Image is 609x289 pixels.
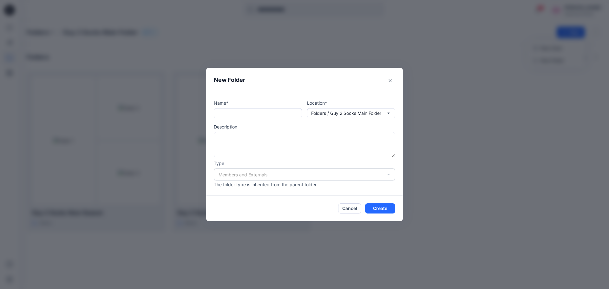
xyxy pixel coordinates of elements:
[214,160,395,167] p: Type
[365,203,395,213] button: Create
[307,100,395,106] p: Location*
[307,108,395,118] button: Folders / Guy 2 Socks Main Folder
[206,68,403,92] header: New Folder
[338,203,361,213] button: Cancel
[311,110,381,117] p: Folders / Guy 2 Socks Main Folder
[214,100,302,106] p: Name*
[214,123,395,130] p: Description
[385,76,395,86] button: Close
[214,181,395,188] p: The folder type is inherited from the parent folder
